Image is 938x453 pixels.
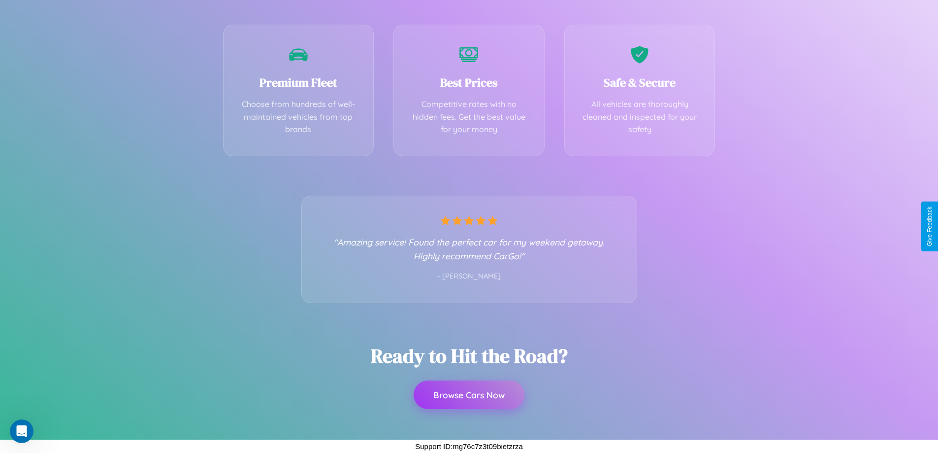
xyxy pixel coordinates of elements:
[322,270,617,283] p: - [PERSON_NAME]
[238,74,359,91] h3: Premium Fleet
[238,98,359,136] p: Choose from hundreds of well-maintained vehicles from top brands
[415,440,522,453] p: Support ID: mg76c7z3t09bietzrza
[414,381,524,409] button: Browse Cars Now
[322,235,617,263] p: "Amazing service! Found the perfect car for my weekend getaway. Highly recommend CarGo!"
[926,207,933,246] div: Give Feedback
[409,74,529,91] h3: Best Prices
[10,419,33,443] iframe: Intercom live chat
[371,343,568,369] h2: Ready to Hit the Road?
[409,98,529,136] p: Competitive rates with no hidden fees. Get the best value for your money
[580,74,700,91] h3: Safe & Secure
[580,98,700,136] p: All vehicles are thoroughly cleaned and inspected for your safety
